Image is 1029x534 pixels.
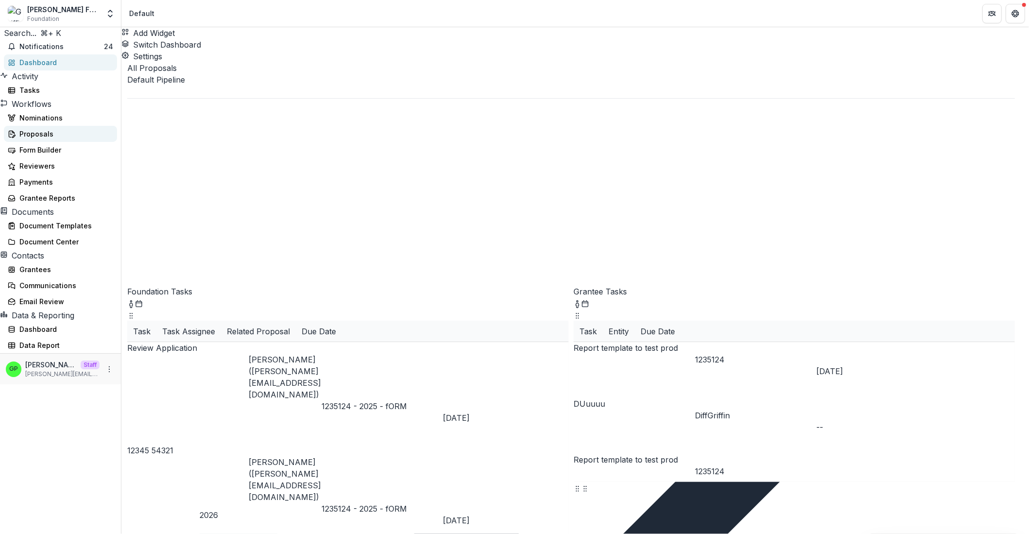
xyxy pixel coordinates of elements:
[127,74,1015,86] div: Default Pipeline
[121,51,162,62] button: Settings
[127,286,569,297] p: Foundation Tasks
[574,326,603,337] div: Task
[4,218,117,234] a: Document Templates
[103,363,115,375] button: More
[125,6,158,20] nav: breadcrumb
[12,71,38,81] span: Activity
[25,360,77,370] p: [PERSON_NAME]
[982,4,1002,23] button: Partners
[4,54,117,70] a: Dashboard
[635,326,681,337] div: Due Date
[127,343,197,353] a: Review Application
[603,326,635,337] div: Entity
[12,207,54,217] span: Documents
[574,399,605,409] a: DUuuuu
[200,509,277,521] div: 2026
[574,321,603,342] div: Task
[4,142,117,158] a: Form Builder
[4,158,117,174] a: Reviewers
[249,456,321,503] div: [PERSON_NAME] ([PERSON_NAME][EMAIL_ADDRESS][DOMAIN_NAME])
[1006,4,1025,23] button: Get Help
[133,40,201,50] span: Switch Dashboard
[127,321,156,342] div: Task
[12,310,74,320] span: Data & Reporting
[129,8,154,18] div: Default
[221,321,296,342] div: Related Proposal
[19,145,109,155] div: Form Builder
[19,340,109,350] div: Data Report
[19,221,109,231] div: Document Templates
[581,482,589,494] button: Drag
[25,370,100,379] p: [PERSON_NAME][EMAIL_ADDRESS][DOMAIN_NAME]
[19,57,109,68] div: Dashboard
[12,99,51,109] span: Workflows
[4,277,117,293] a: Communications
[296,326,342,337] div: Due Date
[127,309,135,321] button: Drag
[19,296,109,307] div: Email Review
[19,280,109,291] div: Communications
[4,190,117,206] a: Grantee Reports
[156,326,221,337] div: Task Assignee
[574,309,581,321] button: Drag
[574,455,678,465] a: Report template to test prod
[81,361,100,369] p: Staff
[19,161,109,171] div: Reviewers
[19,43,104,51] span: Notifications
[635,321,681,342] div: Due Date
[4,28,36,38] span: Search...
[4,321,117,337] a: Dashboard
[574,286,1015,297] p: Grantee Tasks
[19,177,109,187] div: Payments
[127,297,135,309] button: toggle-assigned-to-me
[19,113,109,123] div: Nominations
[19,324,109,334] div: Dashboard
[4,261,117,277] a: Grantees
[4,174,117,190] a: Payments
[816,477,889,489] div: --
[121,39,201,51] button: Switch Dashboard
[321,401,407,411] a: 1235124 - 2025 - fORM
[40,27,61,39] div: ⌘ + K
[443,412,516,424] div: [DATE]
[816,365,889,377] div: [DATE]
[127,446,173,455] a: 12345 54321
[135,297,143,309] button: Calendar
[127,326,156,337] div: Task
[19,129,109,139] div: Proposals
[249,354,321,400] div: [PERSON_NAME] ([PERSON_NAME][EMAIL_ADDRESS][DOMAIN_NAME])
[574,297,581,309] button: toggle-assigned-to-me
[103,4,117,23] button: Open entity switcher
[816,421,889,433] div: --
[8,6,23,21] img: Griffin Foundation
[121,27,175,39] button: Add Widget
[581,297,589,309] button: Calendar
[296,321,342,342] div: Due Date
[4,110,117,126] a: Nominations
[4,234,117,250] a: Document Center
[695,466,725,476] a: 1235124
[27,15,59,23] span: Foundation
[127,62,1015,74] p: All Proposals
[19,193,109,203] div: Grantee Reports
[4,126,117,142] a: Proposals
[9,366,18,372] div: Griffin Perry
[19,85,109,95] div: Tasks
[156,321,221,342] div: Task Assignee
[4,82,117,98] a: Tasks
[4,337,117,353] a: Data Report
[574,482,581,494] button: Drag
[4,293,117,310] a: Email Review
[104,42,113,51] span: 24
[695,411,730,420] a: DiffGriffin
[695,355,725,364] a: 1235124
[221,326,296,337] div: Related Proposal
[321,504,407,514] a: 1235124 - 2025 - fORM
[19,264,109,275] div: Grantees
[603,321,635,342] div: Entity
